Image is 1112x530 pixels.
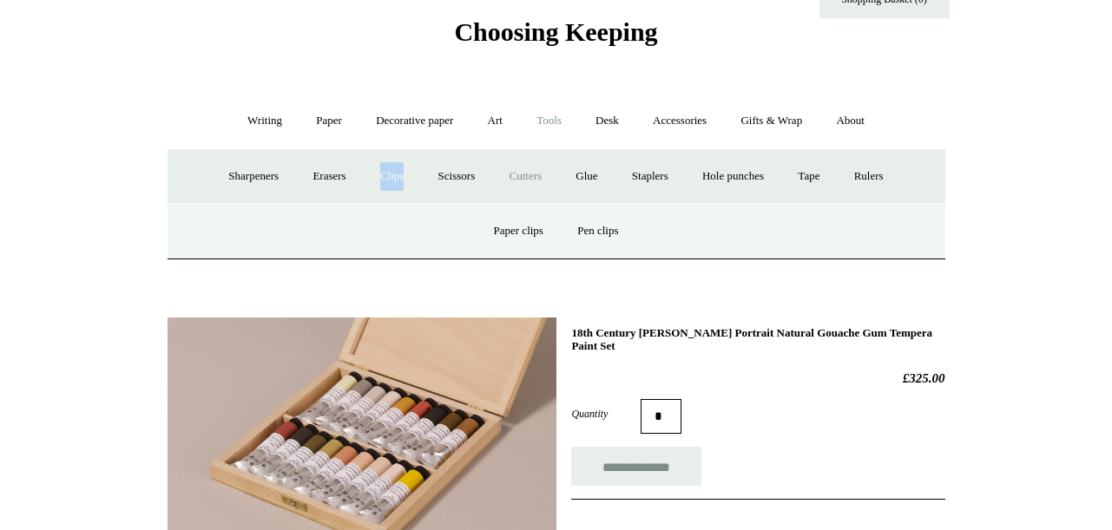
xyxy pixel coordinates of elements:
[478,208,559,254] a: Paper clips
[571,406,641,422] label: Quantity
[571,370,944,386] h2: £325.00
[616,154,684,200] a: Staplers
[560,154,613,200] a: Glue
[454,31,657,43] a: Choosing Keeping
[687,154,780,200] a: Hole punches
[725,98,818,144] a: Gifts & Wrap
[232,98,298,144] a: Writing
[213,154,294,200] a: Sharpeners
[365,154,419,200] a: Clips
[493,154,557,200] a: Cutters
[571,326,944,353] h1: 18th Century [PERSON_NAME] Portrait Natural Gouache Gum Tempera Paint Set
[839,154,899,200] a: Rulers
[300,98,358,144] a: Paper
[820,98,880,144] a: About
[782,154,835,200] a: Tape
[472,98,518,144] a: Art
[562,208,634,254] a: Pen clips
[423,154,491,200] a: Scissors
[297,154,361,200] a: Erasers
[637,98,722,144] a: Accessories
[521,98,577,144] a: Tools
[454,17,657,46] span: Choosing Keeping
[580,98,635,144] a: Desk
[360,98,469,144] a: Decorative paper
